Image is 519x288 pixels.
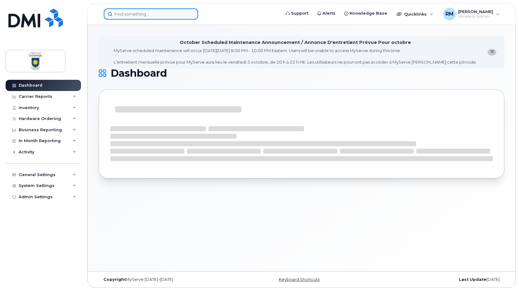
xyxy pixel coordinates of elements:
div: MyServe scheduled maintenance will occur [DATE][DATE] 8:00 PM - 10:00 PM Eastern. Users will be u... [114,48,477,65]
span: Dashboard [111,69,167,78]
strong: Last Update [459,277,486,282]
div: MyServe [DATE]–[DATE] [99,277,234,282]
div: [DATE] [369,277,504,282]
button: close notification [488,49,496,55]
a: Keyboard Shortcuts [279,277,320,282]
div: October Scheduled Maintenance Announcement / Annonce D'entretient Prévue Pour octobre [180,39,411,46]
strong: Copyright [103,277,126,282]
